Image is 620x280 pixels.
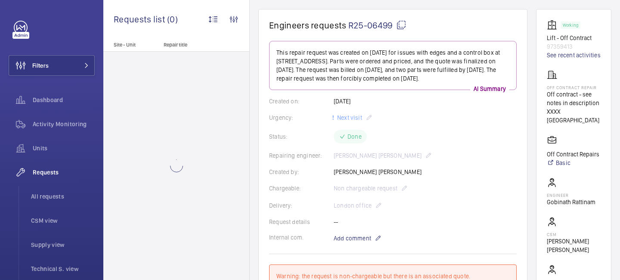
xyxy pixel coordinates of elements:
[31,192,95,201] span: All requests
[32,61,49,70] span: Filters
[31,264,95,273] span: Technical S. view
[164,42,220,48] p: Repair title
[563,24,578,27] p: Working
[547,51,601,59] a: See recent activities
[33,96,95,104] span: Dashboard
[547,107,601,124] p: XXXX [GEOGRAPHIC_DATA]
[31,240,95,249] span: Supply view
[9,55,95,76] button: Filters
[33,168,95,177] span: Requests
[547,42,601,51] p: 97359413
[31,216,95,225] span: CSM view
[269,20,347,31] span: Engineers requests
[547,159,599,167] a: Basic
[348,20,406,31] span: R25-06499
[547,237,601,254] p: [PERSON_NAME] [PERSON_NAME]
[114,14,167,25] span: Requests list
[33,144,95,152] span: Units
[547,198,595,206] p: Gobinath Rattinam
[547,85,601,90] p: Off Contract Repair
[547,90,601,107] p: Off contract - see notes in description
[547,34,601,42] p: Lift - Off Contract
[547,150,599,159] p: Off Contract Repairs
[276,48,509,83] p: This repair request was created on [DATE] for issues with edges and a control box at [STREET_ADDR...
[547,232,601,237] p: CSM
[103,42,160,48] p: Site - Unit
[547,193,595,198] p: Engineer
[334,234,371,243] span: Add comment
[33,120,95,128] span: Activity Monitoring
[547,20,561,30] img: elevator.svg
[470,84,509,93] p: AI Summary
